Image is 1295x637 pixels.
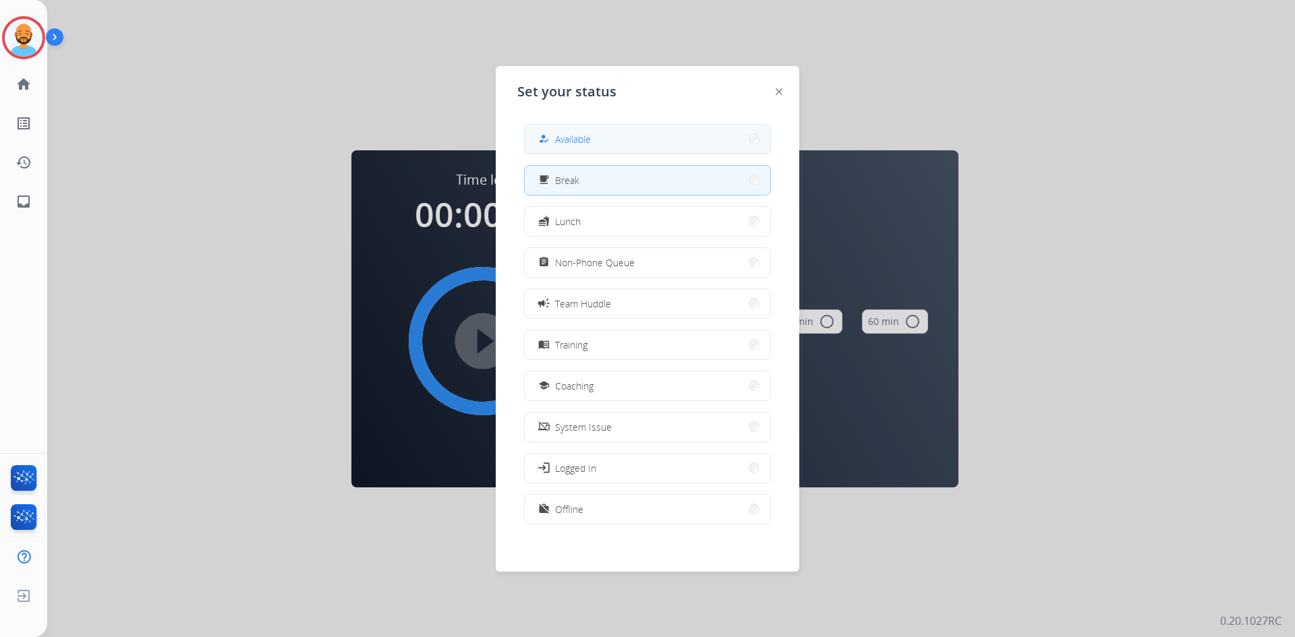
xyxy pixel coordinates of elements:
button: Non-Phone Queue [525,248,770,277]
span: Non-Phone Queue [555,255,635,270]
button: Team Huddle [525,289,770,318]
mat-icon: free_breakfast [538,175,550,186]
mat-icon: campaign [537,297,550,310]
mat-icon: inbox [16,193,32,210]
mat-icon: school [538,380,550,392]
button: Available [525,125,770,154]
img: avatar [5,19,42,57]
mat-icon: how_to_reg [538,133,550,145]
span: Training [555,338,587,352]
mat-icon: list_alt [16,115,32,131]
button: Lunch [525,207,770,236]
mat-icon: home [16,76,32,92]
span: Team Huddle [555,297,611,311]
span: Set your status [517,82,616,101]
mat-icon: assignment [538,257,550,268]
mat-icon: menu_book [538,339,550,351]
span: Break [555,173,579,187]
mat-icon: work_off [538,504,550,515]
mat-icon: phonelink_off [538,421,550,433]
span: Offline [555,502,583,516]
span: System Issue [555,420,612,434]
button: Offline [525,495,770,524]
mat-icon: history [16,154,32,171]
span: Logged In [555,461,596,475]
span: Available [555,132,591,146]
button: System Issue [525,413,770,442]
button: Training [525,330,770,359]
mat-icon: login [537,461,550,475]
p: 0.20.1027RC [1220,613,1282,629]
img: close-button [776,88,782,95]
button: Logged In [525,454,770,483]
button: Coaching [525,371,770,400]
span: Coaching [555,379,594,393]
button: Break [525,166,770,195]
span: Lunch [555,214,581,229]
mat-icon: fastfood [538,216,550,227]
